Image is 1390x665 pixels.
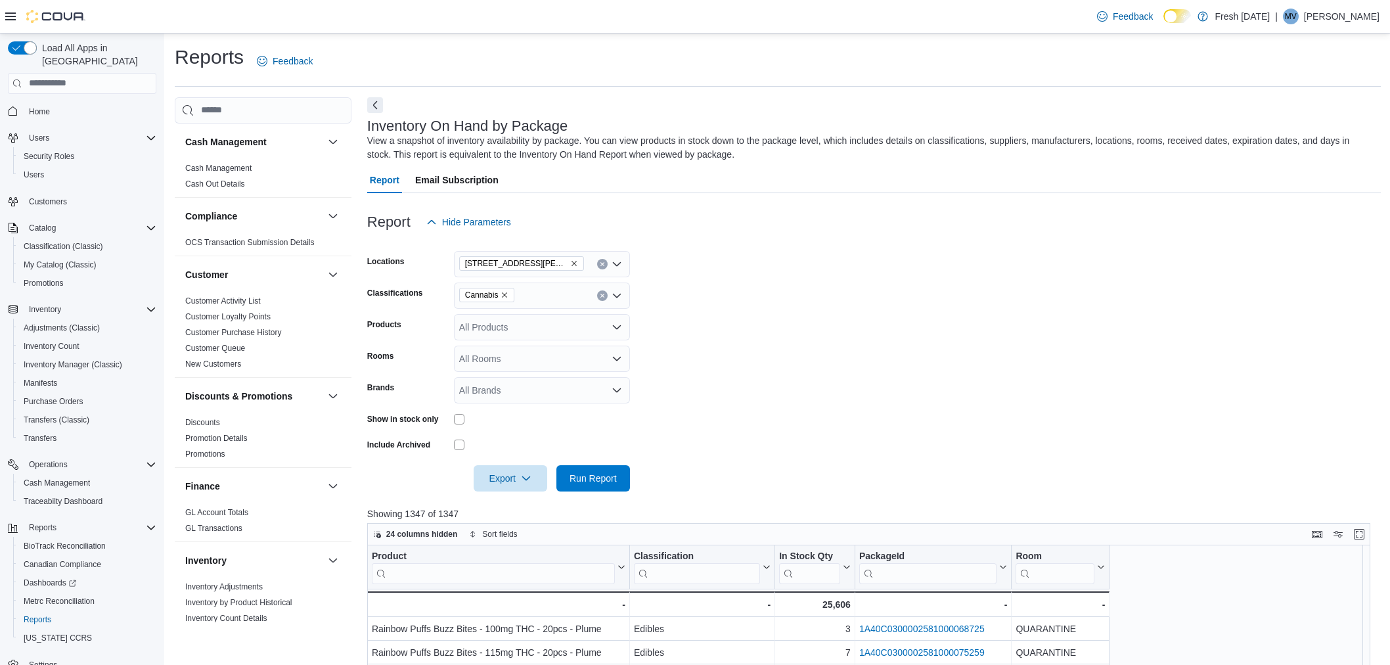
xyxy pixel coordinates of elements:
button: Catalog [24,220,61,236]
img: Cova [26,10,85,23]
span: Inventory by Product Historical [185,597,292,608]
span: Inventory Count [24,341,79,352]
span: Report [370,167,399,193]
button: Adjustments (Classic) [13,319,162,337]
span: Canadian Compliance [24,559,101,570]
button: Inventory [24,302,66,317]
label: Locations [367,256,405,267]
button: Operations [24,457,73,472]
a: Promotions [18,275,69,291]
button: Purchase Orders [13,392,162,411]
span: Catalog [29,223,56,233]
a: Manifests [18,375,62,391]
span: Promotion Details [185,433,248,444]
label: Classifications [367,288,423,298]
div: Compliance [175,235,351,256]
div: Product [372,550,615,584]
button: BioTrack Reconciliation [13,537,162,555]
div: Edibles [634,645,771,660]
a: Inventory Manager (Classic) [18,357,127,373]
span: Cannabis [465,288,499,302]
div: Room [1016,550,1094,584]
span: Sort fields [482,529,517,539]
a: Security Roles [18,149,79,164]
button: 24 columns hidden [368,526,463,542]
a: Classification (Classic) [18,239,108,254]
span: Inventory Adjustments [185,582,263,592]
span: Cash Management [24,478,90,488]
span: Users [24,170,44,180]
span: Manifests [18,375,156,391]
button: Cash Management [325,134,341,150]
span: [STREET_ADDRESS][PERSON_NAME] [465,257,568,270]
a: Transfers [18,430,62,446]
span: Hide Parameters [442,216,511,229]
button: Run Report [556,465,630,492]
div: Finance [175,505,351,541]
div: - [634,597,771,612]
button: Reports [24,520,62,536]
span: Canadian Compliance [18,557,156,572]
a: GL Account Totals [185,508,248,517]
a: Inventory Count [18,338,85,354]
a: Cash Management [185,164,252,173]
span: Run Report [570,472,617,485]
div: QUARANTINE [1016,621,1105,637]
span: Inventory [24,302,156,317]
button: Enter fullscreen [1351,526,1367,542]
button: Users [3,129,162,147]
div: - [1016,597,1105,612]
span: OCS Transaction Submission Details [185,237,315,248]
button: Next [367,97,383,113]
a: Home [24,104,55,120]
span: Users [24,130,156,146]
label: Show in stock only [367,414,439,424]
a: Cash Management [18,475,95,491]
button: Open list of options [612,354,622,364]
span: Promotions [24,278,64,288]
span: Customer Activity List [185,296,261,306]
button: Compliance [325,208,341,224]
div: In Stock Qty [779,550,840,584]
button: Inventory [325,553,341,568]
a: Customer Loyalty Points [185,312,271,321]
span: Email Subscription [415,167,499,193]
span: Customer Loyalty Points [185,311,271,322]
span: Customer Queue [185,343,245,354]
span: BioTrack Reconciliation [18,538,156,554]
p: | [1275,9,1278,24]
span: New Customers [185,359,241,369]
span: My Catalog (Classic) [18,257,156,273]
span: Washington CCRS [18,630,156,646]
div: Rainbow Puffs Buzz Bites - 100mg THC - 20pcs - Plume [372,621,625,637]
h3: Discounts & Promotions [185,390,292,403]
a: Adjustments (Classic) [18,320,105,336]
label: Rooms [367,351,394,361]
span: Cash Out Details [185,179,245,189]
button: Customers [3,192,162,211]
span: MV [1285,9,1297,24]
span: Purchase Orders [24,396,83,407]
a: Customer Purchase History [185,328,282,337]
span: Users [29,133,49,143]
button: Customer [185,268,323,281]
button: Open list of options [612,385,622,396]
button: Customer [325,267,341,283]
span: Dashboards [18,575,156,591]
span: Inventory Manager (Classic) [24,359,122,370]
a: Reports [18,612,56,628]
button: Remove Cannabis from selection in this group [501,291,508,299]
a: Discounts [185,418,220,427]
a: Inventory Count Details [185,614,267,623]
button: Cash Management [185,135,323,149]
button: Promotions [13,274,162,292]
button: Classification (Classic) [13,237,162,256]
div: 3 [779,621,851,637]
a: Inventory by Product Historical [185,598,292,607]
h3: Compliance [185,210,237,223]
button: Remove 240 E. Linwood Blvd. from selection in this group [570,260,578,267]
button: Home [3,102,162,121]
button: Export [474,465,547,492]
span: Reports [18,612,156,628]
div: View a snapshot of inventory availability by package. You can view products in stock down to the ... [367,134,1374,162]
